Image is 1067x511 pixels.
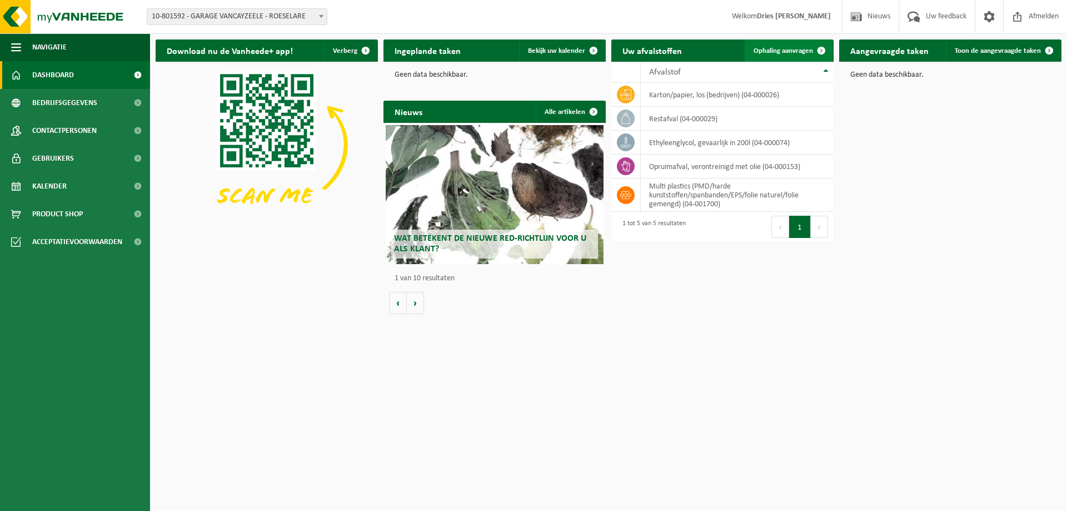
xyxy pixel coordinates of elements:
span: Navigatie [32,33,67,61]
h2: Download nu de Vanheede+ app! [156,39,304,61]
span: Product Shop [32,200,83,228]
button: Next [811,216,828,238]
h2: Uw afvalstoffen [611,39,693,61]
h2: Nieuws [383,101,433,122]
p: Geen data beschikbaar. [395,71,595,79]
span: Acceptatievoorwaarden [32,228,122,256]
td: opruimafval, verontreinigd met olie (04-000153) [641,155,834,178]
a: Toon de aangevraagde taken [946,39,1060,62]
button: Previous [771,216,789,238]
td: karton/papier, los (bedrijven) (04-000026) [641,83,834,107]
td: multi plastics (PMD/harde kunststoffen/spanbanden/EPS/folie naturel/folie gemengd) (04-001700) [641,178,834,212]
button: Verberg [324,39,377,62]
a: Alle artikelen [536,101,605,123]
strong: Dries [PERSON_NAME] [757,12,831,21]
span: Bedrijfsgegevens [32,89,97,117]
span: Dashboard [32,61,74,89]
h2: Aangevraagde taken [839,39,940,61]
a: Bekijk uw kalender [519,39,605,62]
span: Kalender [32,172,67,200]
img: Download de VHEPlus App [156,62,378,229]
a: Ophaling aanvragen [745,39,832,62]
h2: Ingeplande taken [383,39,472,61]
span: Bekijk uw kalender [528,47,585,54]
p: 1 van 10 resultaten [395,275,600,282]
span: Ophaling aanvragen [754,47,813,54]
td: ethyleenglycol, gevaarlijk in 200l (04-000074) [641,131,834,155]
span: Wat betekent de nieuwe RED-richtlijn voor u als klant? [394,234,586,254]
button: 1 [789,216,811,238]
div: 1 tot 5 van 5 resultaten [617,215,686,239]
a: Wat betekent de nieuwe RED-richtlijn voor u als klant? [386,125,604,264]
span: 10-801592 - GARAGE VANCAYZEELE - ROESELARE [147,9,327,24]
span: Verberg [333,47,357,54]
span: 10-801592 - GARAGE VANCAYZEELE - ROESELARE [147,8,327,25]
span: Contactpersonen [32,117,97,145]
span: Afvalstof [649,68,681,77]
span: Gebruikers [32,145,74,172]
td: restafval (04-000029) [641,107,834,131]
button: Volgende [407,292,424,314]
span: Toon de aangevraagde taken [955,47,1041,54]
p: Geen data beschikbaar. [850,71,1050,79]
button: Vorige [389,292,407,314]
